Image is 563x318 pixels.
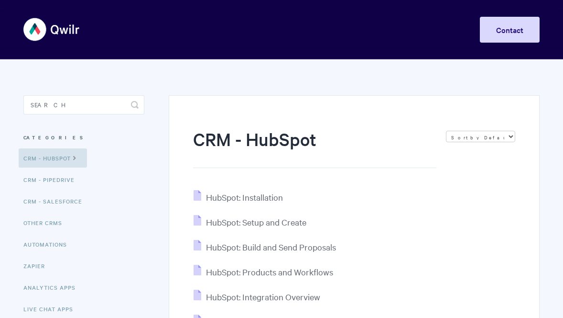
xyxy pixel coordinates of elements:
[206,192,283,203] span: HubSpot: Installation
[23,95,144,114] input: Search
[480,17,540,43] a: Contact
[193,127,436,168] h1: CRM - HubSpot
[23,278,83,297] a: Analytics Apps
[23,11,80,47] img: Qwilr Help Center
[194,192,283,203] a: HubSpot: Installation
[23,256,52,275] a: Zapier
[194,291,320,302] a: HubSpot: Integration Overview
[194,266,333,277] a: HubSpot: Products and Workflows
[194,216,306,227] a: HubSpot: Setup and Create
[194,241,336,252] a: HubSpot: Build and Send Proposals
[206,241,336,252] span: HubSpot: Build and Send Proposals
[23,235,74,254] a: Automations
[206,216,306,227] span: HubSpot: Setup and Create
[206,266,333,277] span: HubSpot: Products and Workflows
[446,131,515,142] select: Page reloads on selection
[23,170,82,189] a: CRM - Pipedrive
[206,291,320,302] span: HubSpot: Integration Overview
[23,129,144,146] h3: Categories
[19,148,87,168] a: CRM - HubSpot
[23,213,69,232] a: Other CRMs
[23,192,89,211] a: CRM - Salesforce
